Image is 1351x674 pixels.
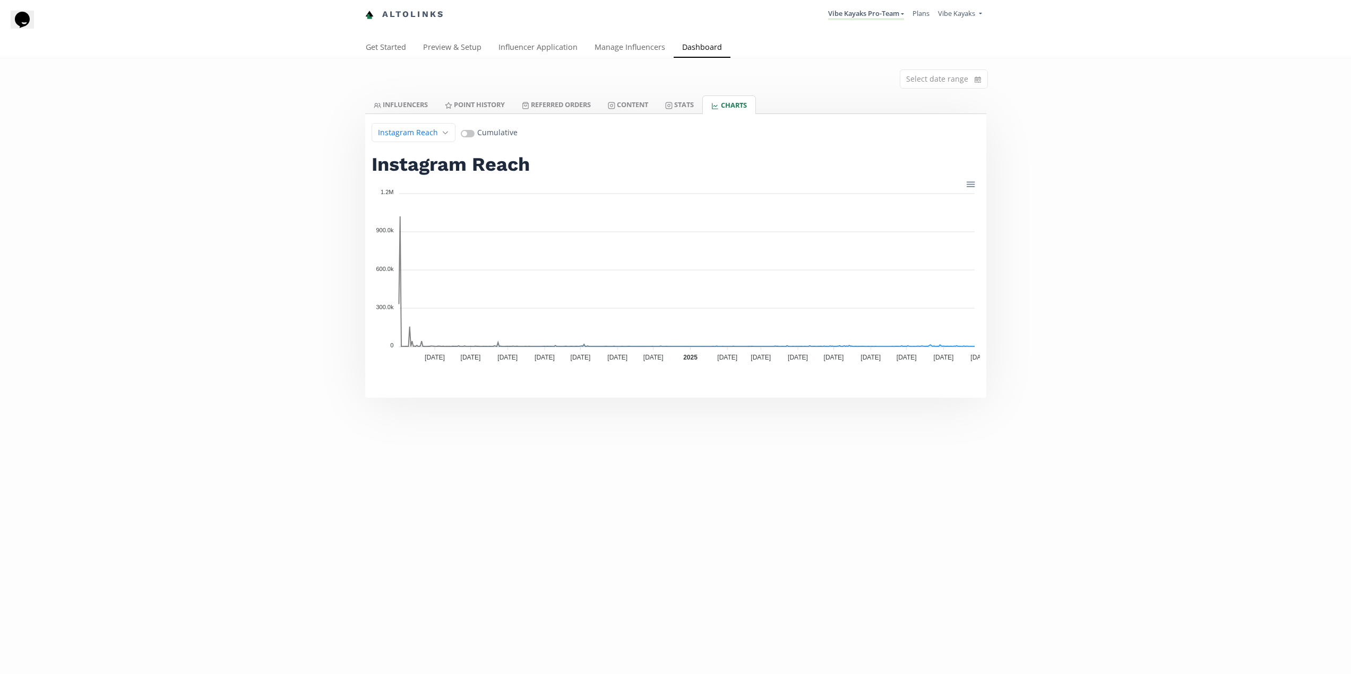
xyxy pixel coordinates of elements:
[513,95,599,113] a: Referred Orders
[365,6,445,23] a: Altolinks
[599,95,657,113] a: Content
[415,38,490,59] a: Preview & Setup
[490,38,586,59] a: Influencer Application
[535,354,555,362] tspan: [DATE]
[717,354,737,362] tspan: [DATE]
[460,354,480,362] tspan: [DATE]
[607,354,627,362] tspan: [DATE]
[823,354,844,362] tspan: [DATE]
[933,354,953,362] tspan: [DATE]
[461,127,518,138] div: Cumulative
[372,151,980,178] h2: Instagram Reach
[896,354,916,362] tspan: [DATE]
[938,8,975,18] span: Vibe Kayaks
[378,127,438,138] span: Instagram Reach
[683,354,698,362] tspan: 2025
[965,179,974,188] div: Menu
[643,354,663,362] tspan: [DATE]
[970,354,991,362] tspan: [DATE]
[938,8,982,21] a: Vibe Kayaks
[11,11,45,42] iframe: chat widget
[828,8,904,20] a: Vibe Kayaks Pro-Team
[376,304,394,310] tspan: 300.0k
[975,74,981,85] svg: calendar
[365,11,374,19] img: favicon-32x32.png
[788,354,808,362] tspan: [DATE]
[365,95,436,113] a: INFLUENCERS
[390,342,393,348] tspan: 0
[570,354,590,362] tspan: [DATE]
[913,8,930,18] a: Plans
[497,354,518,362] tspan: [DATE]
[376,227,394,234] tspan: 900.0k
[357,38,415,59] a: Get Started
[442,127,449,138] svg: angle down
[586,38,674,59] a: Manage Influencers
[425,354,445,362] tspan: [DATE]
[657,95,702,113] a: Stats
[702,95,755,114] a: CHARTS
[751,354,771,362] tspan: [DATE]
[381,189,393,196] tspan: 1.2M
[436,95,513,113] a: Point HISTORY
[376,266,394,272] tspan: 600.0k
[674,38,730,59] a: Dashboard
[860,354,881,362] tspan: [DATE]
